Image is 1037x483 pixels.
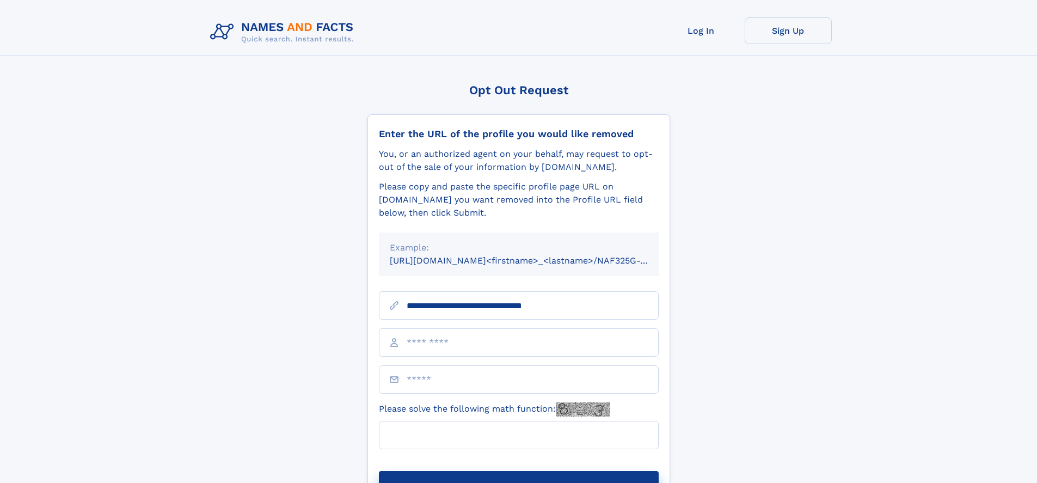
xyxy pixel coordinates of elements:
img: Logo Names and Facts [206,17,363,47]
a: Sign Up [745,17,832,44]
label: Please solve the following math function: [379,402,610,417]
small: [URL][DOMAIN_NAME]<firstname>_<lastname>/NAF325G-xxxxxxxx [390,255,679,266]
a: Log In [658,17,745,44]
div: Example: [390,241,648,254]
div: You, or an authorized agent on your behalf, may request to opt-out of the sale of your informatio... [379,148,659,174]
div: Opt Out Request [367,83,670,97]
div: Please copy and paste the specific profile page URL on [DOMAIN_NAME] you want removed into the Pr... [379,180,659,219]
div: Enter the URL of the profile you would like removed [379,128,659,140]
